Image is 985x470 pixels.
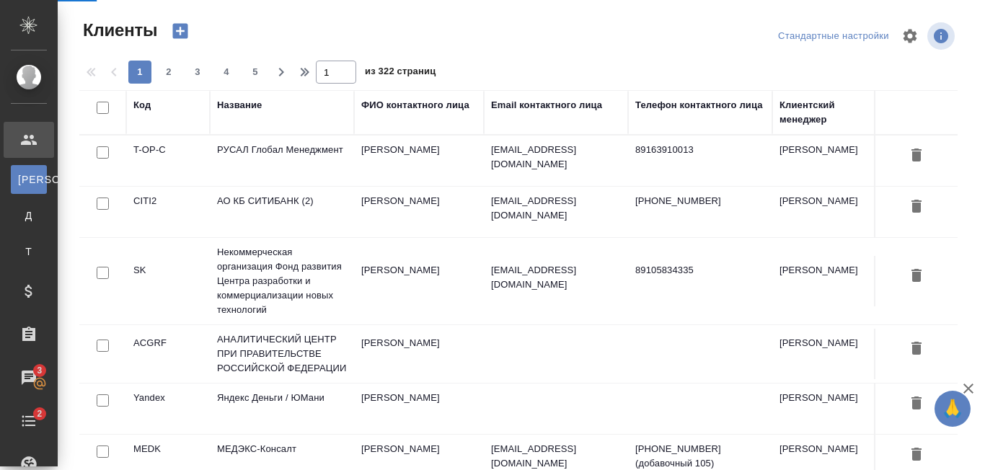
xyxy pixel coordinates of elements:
[217,98,262,112] div: Название
[210,187,354,237] td: АО КБ СИТИБАНК (2)
[904,336,929,363] button: Удалить
[935,391,971,427] button: 🙏
[11,237,47,266] a: Т
[491,143,621,172] p: [EMAIL_ADDRESS][DOMAIN_NAME]
[244,61,267,84] button: 5
[126,256,210,306] td: SK
[210,238,354,324] td: Некоммерческая организация Фонд развития Центра разработки и коммерциализации новых технологий
[18,244,40,259] span: Т
[210,325,354,383] td: АНАЛИТИЧЕСКИЙ ЦЕНТР ПРИ ПРАВИТЕЛЬСТВЕ РОССИЙСКОЙ ФЕДЕРАЦИИ
[635,98,763,112] div: Телефон контактного лица
[18,208,40,223] span: Д
[893,19,927,53] span: Настроить таблицу
[772,383,888,434] td: [PERSON_NAME]
[904,194,929,221] button: Удалить
[28,363,50,378] span: 3
[491,263,621,292] p: [EMAIL_ADDRESS][DOMAIN_NAME]
[18,172,40,187] span: [PERSON_NAME]
[186,61,209,84] button: 3
[126,329,210,379] td: ACGRF
[79,19,157,42] span: Клиенты
[354,256,484,306] td: [PERSON_NAME]
[354,329,484,379] td: [PERSON_NAME]
[210,383,354,434] td: Яндекс Деньги / ЮМани
[28,407,50,421] span: 2
[4,403,54,439] a: 2
[126,136,210,186] td: T-OP-C
[904,143,929,169] button: Удалить
[772,329,888,379] td: [PERSON_NAME]
[210,136,354,186] td: РУСАЛ Глобал Менеджмент
[940,394,965,424] span: 🙏
[126,383,210,434] td: Yandex
[635,143,765,157] p: 89163910013
[779,98,880,127] div: Клиентский менеджер
[904,391,929,417] button: Удалить
[186,65,209,79] span: 3
[244,65,267,79] span: 5
[354,187,484,237] td: [PERSON_NAME]
[157,65,180,79] span: 2
[491,194,621,223] p: [EMAIL_ADDRESS][DOMAIN_NAME]
[157,61,180,84] button: 2
[163,19,198,43] button: Создать
[774,25,893,48] div: split button
[215,61,238,84] button: 4
[4,360,54,396] a: 3
[361,98,469,112] div: ФИО контактного лица
[354,383,484,434] td: [PERSON_NAME]
[927,22,958,50] span: Посмотреть информацию
[491,98,602,112] div: Email контактного лица
[772,136,888,186] td: [PERSON_NAME]
[635,194,765,208] p: [PHONE_NUMBER]
[126,187,210,237] td: CITI2
[904,263,929,290] button: Удалить
[215,65,238,79] span: 4
[635,263,765,278] p: 89105834335
[354,136,484,186] td: [PERSON_NAME]
[11,165,47,194] a: [PERSON_NAME]
[365,63,436,84] span: из 322 страниц
[904,442,929,469] button: Удалить
[133,98,151,112] div: Код
[772,187,888,237] td: [PERSON_NAME]
[772,256,888,306] td: [PERSON_NAME]
[11,201,47,230] a: Д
